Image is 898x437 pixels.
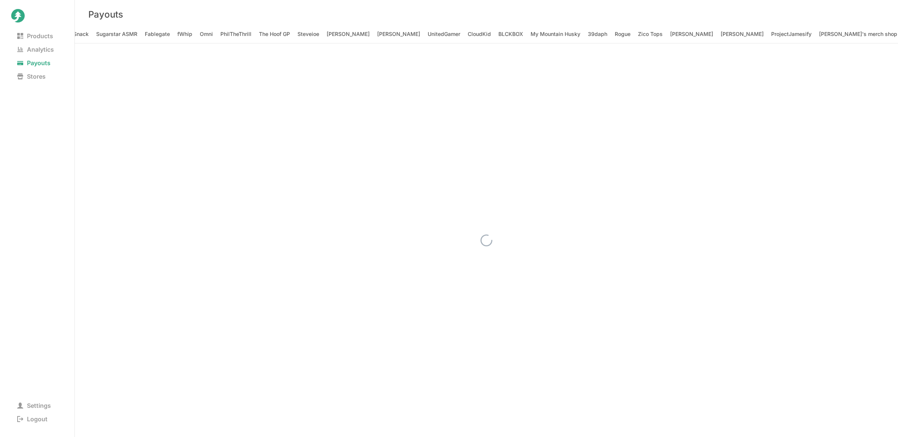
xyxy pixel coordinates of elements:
span: fWhip [177,29,192,39]
span: [PERSON_NAME] [377,29,420,39]
span: Steveioe [297,29,319,39]
span: UnitedGamer [428,29,460,39]
span: Omni [200,29,213,39]
span: PhilTheThrill [220,29,251,39]
span: [PERSON_NAME] [721,29,764,39]
span: Payouts [11,58,56,68]
span: Sugarstar ASMR [96,29,137,39]
span: Stores [11,71,52,82]
span: Zico Tops [638,29,663,39]
h3: Payouts [88,9,123,20]
span: Products [11,31,59,41]
span: CloudKid [468,29,491,39]
span: [PERSON_NAME]'s merch shop [819,29,897,39]
span: Settings [11,400,57,411]
span: ProjectJamesify [771,29,812,39]
span: [PERSON_NAME] [327,29,370,39]
span: Analytics [11,44,60,55]
span: Logout [11,414,54,424]
span: [PERSON_NAME] [670,29,713,39]
span: My Mountain Husky [531,29,580,39]
span: Rogue [615,29,630,39]
span: Fablegate [145,29,170,39]
span: BLCKBOX [498,29,523,39]
span: The Hoof GP [259,29,290,39]
span: 39daph [588,29,607,39]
